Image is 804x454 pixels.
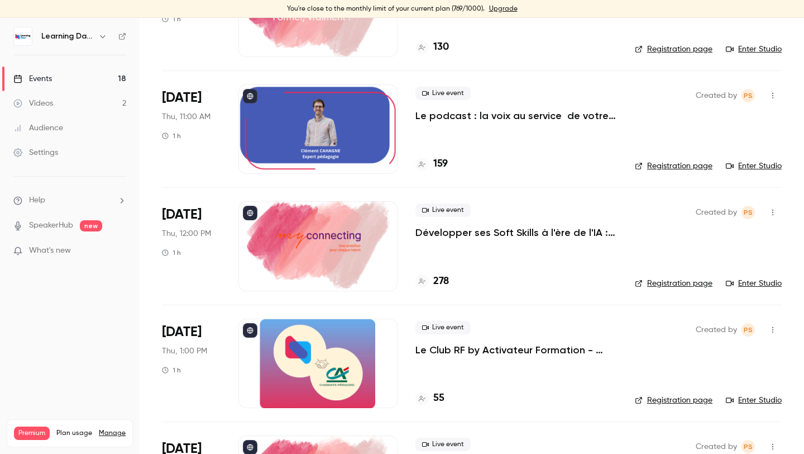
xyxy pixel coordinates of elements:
[635,44,712,55] a: Registration page
[744,206,753,219] span: PS
[162,89,202,107] span: [DATE]
[29,220,73,231] a: SpeakerHub
[14,27,32,45] img: Learning Days
[162,84,221,174] div: Oct 9 Thu, 11:00 AM (Europe/Paris)
[415,343,617,357] a: Le Club RF by Activateur Formation - réservé aux RF - La formation, bien plus qu’un “smile sheet" ?
[433,274,449,289] h4: 278
[744,89,753,102] span: PS
[696,89,737,102] span: Created by
[162,248,181,257] div: 1 h
[489,4,518,13] a: Upgrade
[14,427,50,440] span: Premium
[415,109,617,122] a: Le podcast : la voix au service de votre pédagogie
[113,246,126,256] iframe: Noticeable Trigger
[741,323,755,337] span: Prad Selvarajah
[696,323,737,337] span: Created by
[741,89,755,102] span: Prad Selvarajah
[726,395,782,406] a: Enter Studio
[415,40,449,55] a: 130
[162,319,221,408] div: Oct 9 Thu, 1:00 PM (Europe/Paris)
[415,204,471,217] span: Live event
[726,160,782,172] a: Enter Studio
[162,206,202,224] span: [DATE]
[99,429,126,438] a: Manage
[41,31,94,42] h6: Learning Days
[162,346,207,357] span: Thu, 1:00 PM
[726,44,782,55] a: Enter Studio
[433,157,448,172] h4: 159
[696,440,737,453] span: Created by
[162,201,221,291] div: Oct 9 Thu, 12:00 PM (Europe/Paris)
[415,157,448,172] a: 159
[415,438,471,451] span: Live event
[744,440,753,453] span: PS
[415,87,471,100] span: Live event
[13,98,53,109] div: Videos
[741,440,755,453] span: Prad Selvarajah
[162,111,210,122] span: Thu, 11:00 AM
[696,206,737,219] span: Created by
[415,391,444,406] a: 55
[741,206,755,219] span: Prad Selvarajah
[635,160,712,172] a: Registration page
[415,226,617,239] a: Développer ses Soft Skills à l'ère de l'IA : Esprit critique & IA
[162,323,202,341] span: [DATE]
[13,73,52,84] div: Events
[13,195,126,206] li: help-dropdown-opener
[13,147,58,158] div: Settings
[162,228,211,239] span: Thu, 12:00 PM
[29,245,71,257] span: What's new
[726,278,782,289] a: Enter Studio
[80,220,102,231] span: new
[433,40,449,55] h4: 130
[162,15,181,23] div: 1 h
[56,429,92,438] span: Plan usage
[13,122,63,134] div: Audience
[162,366,181,375] div: 1 h
[635,395,712,406] a: Registration page
[433,391,444,406] h4: 55
[415,321,471,334] span: Live event
[744,323,753,337] span: PS
[29,195,45,206] span: Help
[415,274,449,289] a: 278
[162,131,181,140] div: 1 h
[635,278,712,289] a: Registration page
